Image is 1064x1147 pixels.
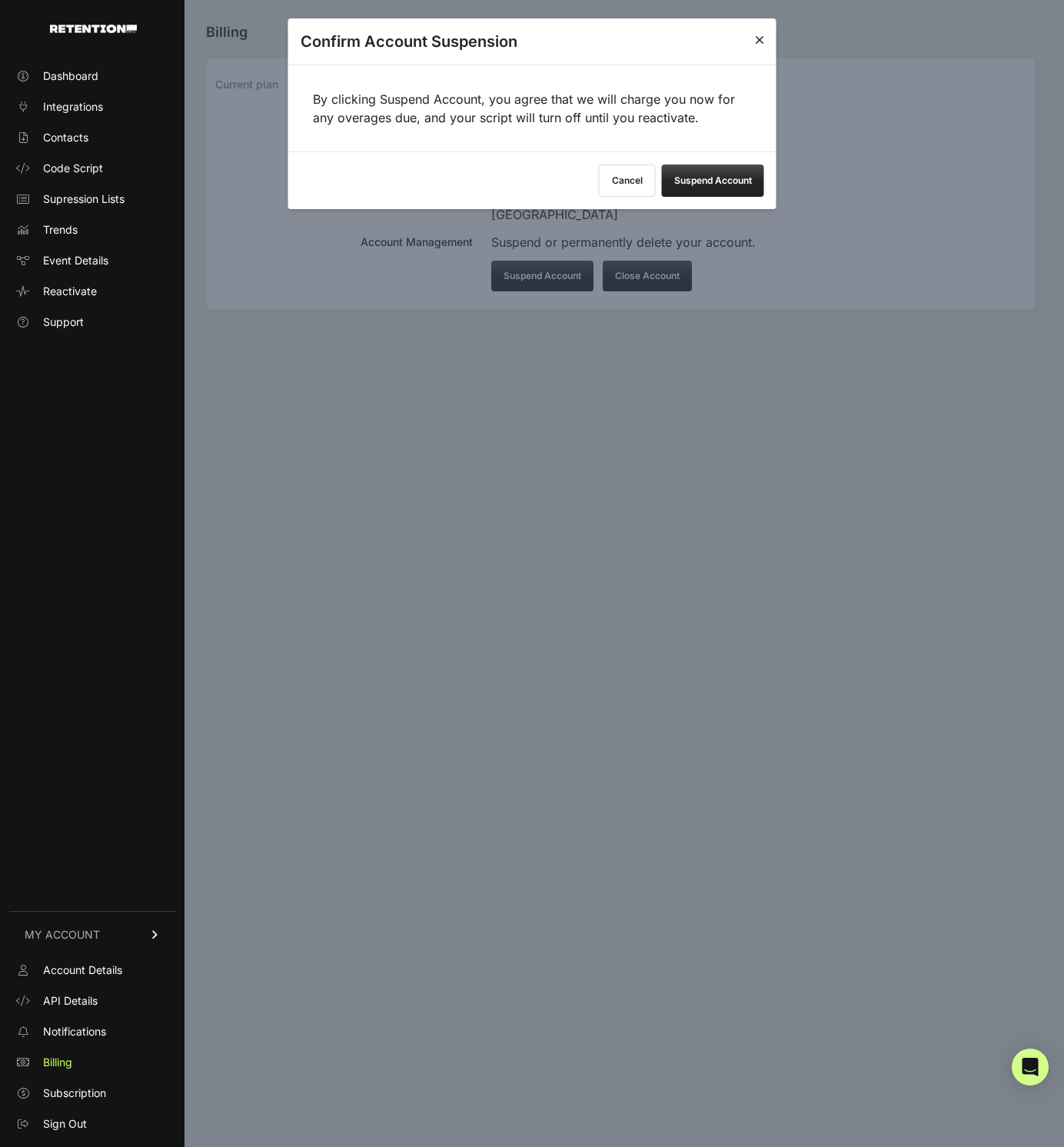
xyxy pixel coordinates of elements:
[43,284,97,299] span: Reactivate
[9,989,175,1013] a: API Details
[43,222,78,238] span: Trends
[43,68,98,84] span: Dashboard
[9,1019,175,1044] a: Notifications
[43,1024,106,1039] span: Notifications
[9,187,175,211] a: Supression Lists
[50,25,137,33] img: Retention.com
[43,993,98,1009] span: API Details
[662,165,764,197] button: Suspend Account
[43,962,122,978] span: Account Details
[9,1081,175,1105] a: Subscription
[9,95,175,119] a: Integrations
[43,191,125,207] span: Supression Lists
[43,99,103,115] span: Integrations
[9,1112,175,1136] a: Sign Out
[9,64,175,88] a: Dashboard
[599,165,656,197] button: Cancel
[9,248,175,273] a: Event Details
[43,1055,72,1070] span: Billing
[9,218,175,242] a: Trends
[9,1050,175,1075] a: Billing
[9,125,175,150] a: Contacts
[43,1116,87,1132] span: Sign Out
[301,31,517,52] h3: Confirm Account Suspension
[313,90,752,127] p: By clicking Suspend Account, you agree that we will charge you now for any overages due, and your...
[43,130,88,145] span: Contacts
[1012,1049,1049,1085] div: Open Intercom Messenger
[9,911,175,958] a: MY ACCOUNT
[9,310,175,334] a: Support
[43,1085,106,1101] span: Subscription
[9,279,175,304] a: Reactivate
[43,161,103,176] span: Code Script
[43,253,108,268] span: Event Details
[9,958,175,982] a: Account Details
[43,314,84,330] span: Support
[25,927,100,943] span: MY ACCOUNT
[9,156,175,181] a: Code Script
